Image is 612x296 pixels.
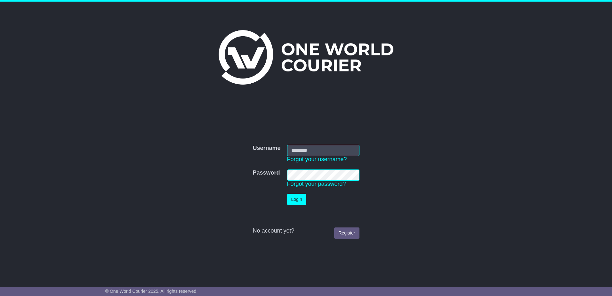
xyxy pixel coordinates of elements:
a: Forgot your username? [287,156,347,162]
img: One World [219,30,393,85]
span: © One World Courier 2025. All rights reserved. [105,289,198,294]
a: Forgot your password? [287,181,346,187]
div: No account yet? [253,227,359,234]
label: Password [253,169,280,177]
a: Register [334,227,359,239]
button: Login [287,194,306,205]
label: Username [253,145,280,152]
